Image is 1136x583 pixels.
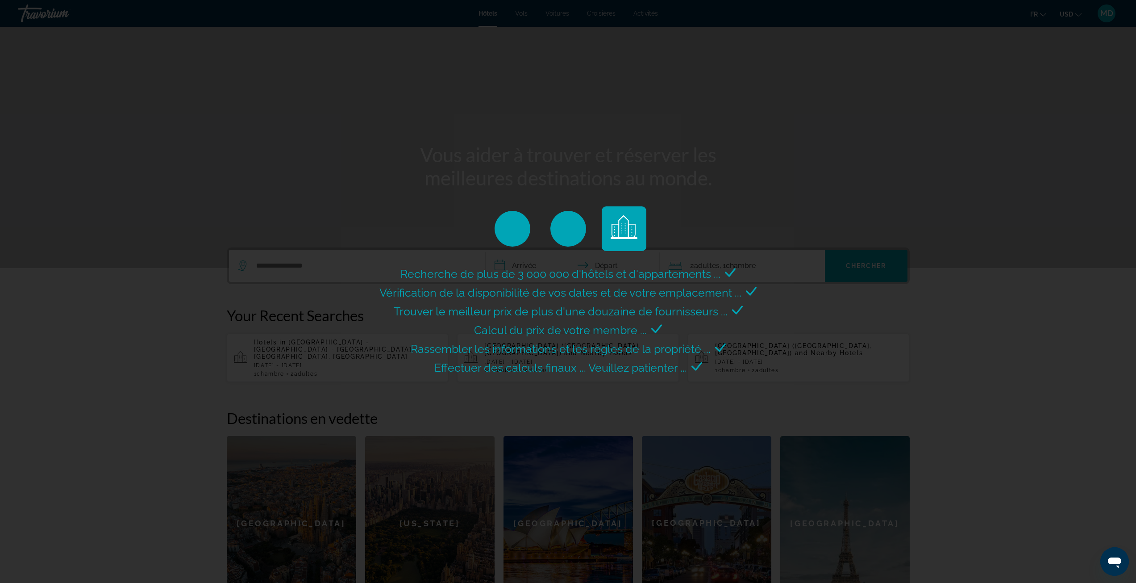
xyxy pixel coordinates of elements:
[394,305,728,318] span: Trouver le meilleur prix de plus d'une douzaine de fournisseurs ...
[411,342,711,356] span: Rassembler les informations et les règles de la propriété ...
[474,323,647,337] span: Calcul du prix de votre membre ...
[434,361,687,374] span: Effectuer des calculs finaux ... Veuillez patienter ...
[379,286,741,299] span: Vérification de la disponibilité de vos dates et de votre emplacement ...
[400,267,720,281] span: Recherche de plus de 3 000 000 d'hôtels et d'appartements ...
[1100,547,1129,576] iframe: Bouton de lancement de la fenêtre de messagerie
